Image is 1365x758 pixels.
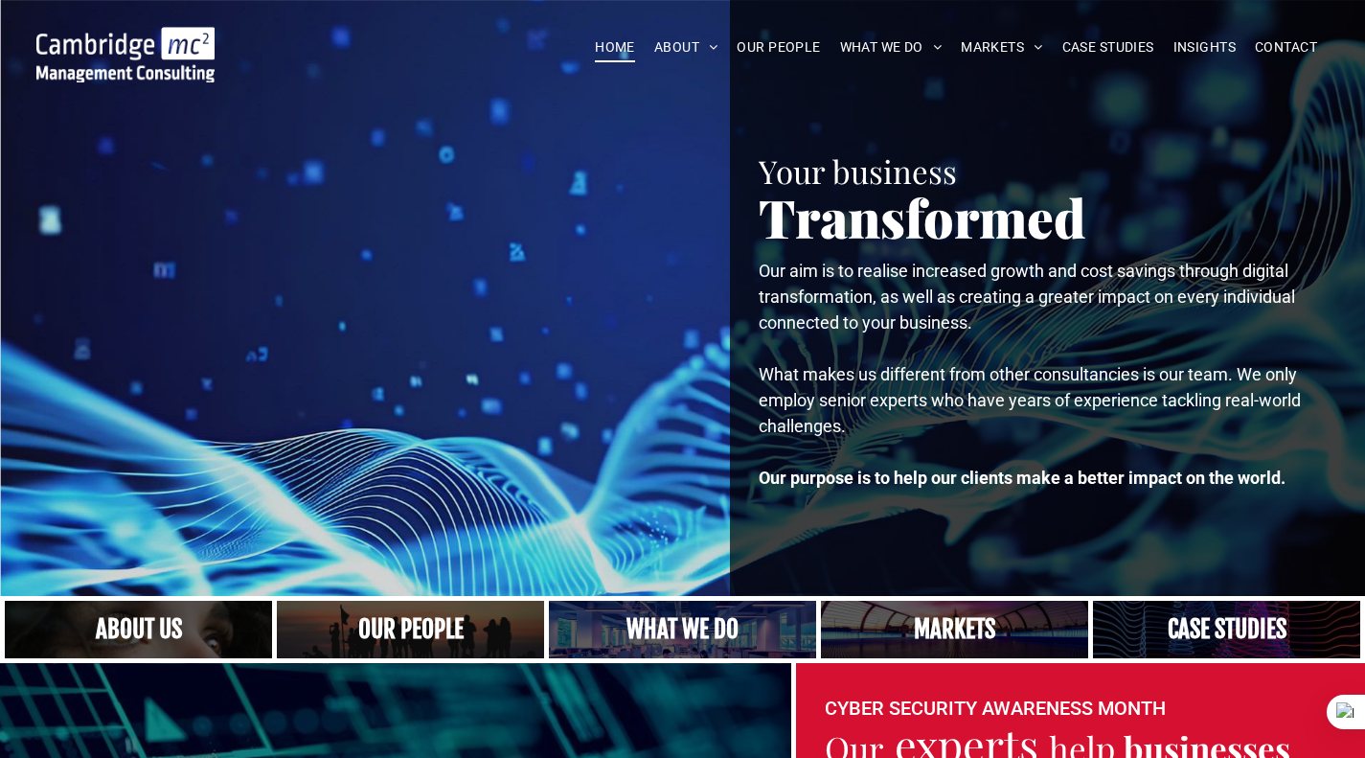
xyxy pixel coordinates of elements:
[1093,601,1360,658] a: CASE STUDIES | See an Overview of All Our Case Studies | Cambridge Management Consulting
[759,261,1295,333] span: Our aim is to realise increased growth and cost savings through digital transformation, as well a...
[759,468,1285,488] strong: Our purpose is to help our clients make a better impact on the world.
[1164,33,1245,62] a: INSIGHTS
[759,181,1086,252] span: Transformed
[36,30,215,50] a: Your Business Transformed | Cambridge Management Consulting
[727,33,830,62] a: OUR PEOPLE
[1053,33,1164,62] a: CASE STUDIES
[821,601,1088,658] a: Our Markets | Cambridge Management Consulting
[549,601,816,658] a: A yoga teacher lifting his whole body off the ground in the peacock pose
[645,33,728,62] a: ABOUT
[5,601,272,658] a: Close up of woman's face, centered on her eyes
[830,33,952,62] a: WHAT WE DO
[1245,33,1327,62] a: CONTACT
[951,33,1052,62] a: MARKETS
[277,601,544,658] a: A crowd in silhouette at sunset, on a rise or lookout point
[585,33,645,62] a: HOME
[825,697,1166,720] font: CYBER SECURITY AWARENESS MONTH
[759,149,957,192] span: Your business
[36,27,215,82] img: Go to Homepage
[759,364,1301,436] span: What makes us different from other consultancies is our team. We only employ senior experts who h...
